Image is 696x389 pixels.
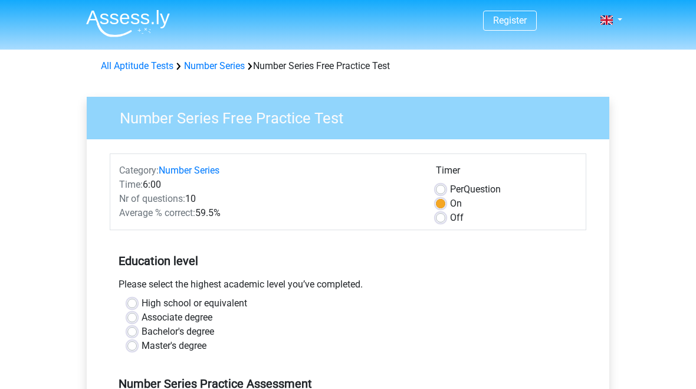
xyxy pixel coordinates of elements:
label: High school or equivalent [142,296,247,310]
label: Off [450,211,464,225]
h5: Education level [119,249,577,273]
div: 6:00 [110,178,427,192]
label: Question [450,182,501,197]
div: 59.5% [110,206,427,220]
a: Number Series [159,165,219,176]
img: Assessly [86,9,170,37]
span: Time: [119,179,143,190]
div: Number Series Free Practice Test [96,59,600,73]
div: Please select the highest academic level you’ve completed. [110,277,586,296]
span: Average % correct: [119,207,195,218]
label: On [450,197,462,211]
a: Number Series [184,60,245,71]
h3: Number Series Free Practice Test [106,104,600,128]
label: Associate degree [142,310,212,325]
label: Bachelor's degree [142,325,214,339]
span: Category: [119,165,159,176]
div: Timer [436,164,577,182]
label: Master's degree [142,339,206,353]
div: 10 [110,192,427,206]
span: Nr of questions: [119,193,185,204]
a: Register [493,15,527,26]
span: Per [450,184,464,195]
a: All Aptitude Tests [101,60,173,71]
